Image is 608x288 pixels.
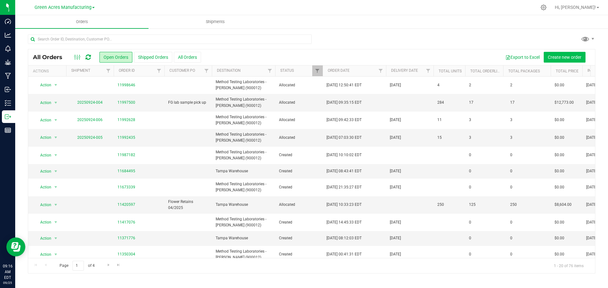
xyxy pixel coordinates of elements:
[469,219,471,225] span: 0
[217,68,241,73] a: Destination
[5,46,11,52] inline-svg: Monitoring
[554,135,564,141] span: $0.00
[35,133,52,142] span: Action
[548,55,581,60] span: Create new order
[554,202,572,208] span: $8,604.00
[35,167,52,176] span: Action
[5,73,11,79] inline-svg: Manufacturing
[469,251,471,257] span: 0
[54,261,100,271] span: Page of 4
[71,68,90,73] a: Shipment
[469,135,471,141] span: 3
[507,200,520,209] span: 250
[554,235,564,241] span: $0.00
[5,32,11,38] inline-svg: Analytics
[390,135,401,141] span: [DATE]
[169,68,195,73] a: Customer PO
[197,19,233,25] span: Shipments
[390,235,401,241] span: [DATE]
[35,98,52,107] span: Action
[470,69,504,73] a: Total Orderlines
[5,18,11,25] inline-svg: Dashboard
[216,96,271,108] span: Method Testing Laboratories - [PERSON_NAME] (900012)
[216,216,271,228] span: Method Testing Laboratories - [PERSON_NAME] (900012)
[279,135,319,141] span: Allocated
[149,15,282,28] a: Shipments
[326,100,362,106] span: [DATE] 09:35:15 EDT
[216,202,271,208] span: Tampa Warehouse
[390,117,401,123] span: [DATE]
[77,100,103,105] a: 20250924-004
[279,168,319,174] span: Created
[326,117,362,123] span: [DATE] 09:42:33 EDT
[586,82,597,88] span: [DATE]
[423,65,434,76] a: Filter
[554,117,564,123] span: $0.00
[469,235,471,241] span: 0
[391,68,418,73] a: Delivery Date
[507,167,516,176] span: 0
[549,261,589,270] span: 1 - 20 of 76 items
[117,152,135,158] a: 11987182
[77,135,103,140] a: 20250924-005
[117,100,135,106] a: 11997500
[507,234,516,243] span: 0
[507,183,516,192] span: 0
[216,79,271,91] span: Method Testing Laboratories - [PERSON_NAME] (900012)
[326,82,362,88] span: [DATE] 12:50:41 EDT
[554,152,564,158] span: $0.00
[33,54,69,61] span: All Orders
[5,86,11,93] inline-svg: Inbound
[117,235,135,241] a: 11371776
[3,263,12,280] p: 09:16 AM EDT
[117,82,135,88] a: 11998646
[103,65,114,76] a: Filter
[326,152,362,158] span: [DATE] 10:10:02 EDT
[52,218,60,227] span: select
[73,261,84,271] input: 1
[117,251,135,257] a: 11350304
[507,81,516,90] span: 2
[52,234,60,243] span: select
[586,135,597,141] span: [DATE]
[586,100,597,106] span: [DATE]
[265,65,275,76] a: Filter
[326,219,362,225] span: [DATE] 14:45:33 EDT
[3,280,12,285] p: 09/25
[586,202,597,208] span: [DATE]
[279,117,319,123] span: Allocated
[586,184,597,190] span: [DATE]
[469,82,471,88] span: 2
[556,69,579,73] a: Total Price
[507,218,516,227] span: 0
[326,168,362,174] span: [DATE] 08:43:41 EDT
[279,184,319,190] span: Created
[216,235,271,241] span: Tampa Warehouse
[174,52,201,63] button: All Orders
[586,168,597,174] span: [DATE]
[216,181,271,193] span: Method Testing Laboratories - [PERSON_NAME] (900012)
[437,135,442,141] span: 15
[216,168,271,174] span: Tampa Warehouse
[469,152,471,158] span: 0
[437,82,440,88] span: 4
[35,81,52,89] span: Action
[35,116,52,125] span: Action
[469,202,476,208] span: 125
[35,218,52,227] span: Action
[390,219,401,225] span: [DATE]
[117,184,135,190] a: 11673339
[134,52,172,63] button: Shipped Orders
[216,149,271,161] span: Method Testing Laboratories - [PERSON_NAME] (900012)
[554,100,574,106] span: $12,773.00
[104,261,113,269] a: Go to the next page
[554,82,564,88] span: $0.00
[67,19,97,25] span: Orders
[99,52,132,63] button: Open Orders
[52,167,60,176] span: select
[117,135,135,141] a: 11992435
[390,184,401,190] span: [DATE]
[469,117,471,123] span: 3
[376,65,386,76] a: Filter
[52,151,60,160] span: select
